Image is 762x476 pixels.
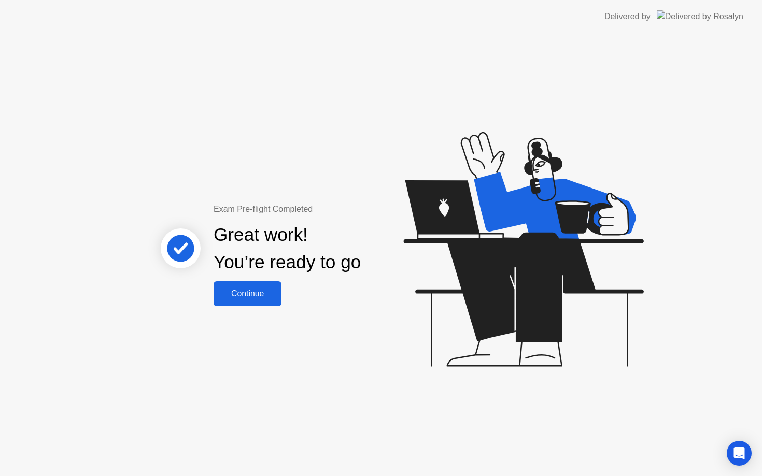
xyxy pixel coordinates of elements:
[604,10,651,23] div: Delivered by
[217,289,278,298] div: Continue
[214,221,361,276] div: Great work! You’re ready to go
[657,10,743,22] img: Delivered by Rosalyn
[214,281,281,306] button: Continue
[727,441,752,466] div: Open Intercom Messenger
[214,203,428,215] div: Exam Pre-flight Completed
